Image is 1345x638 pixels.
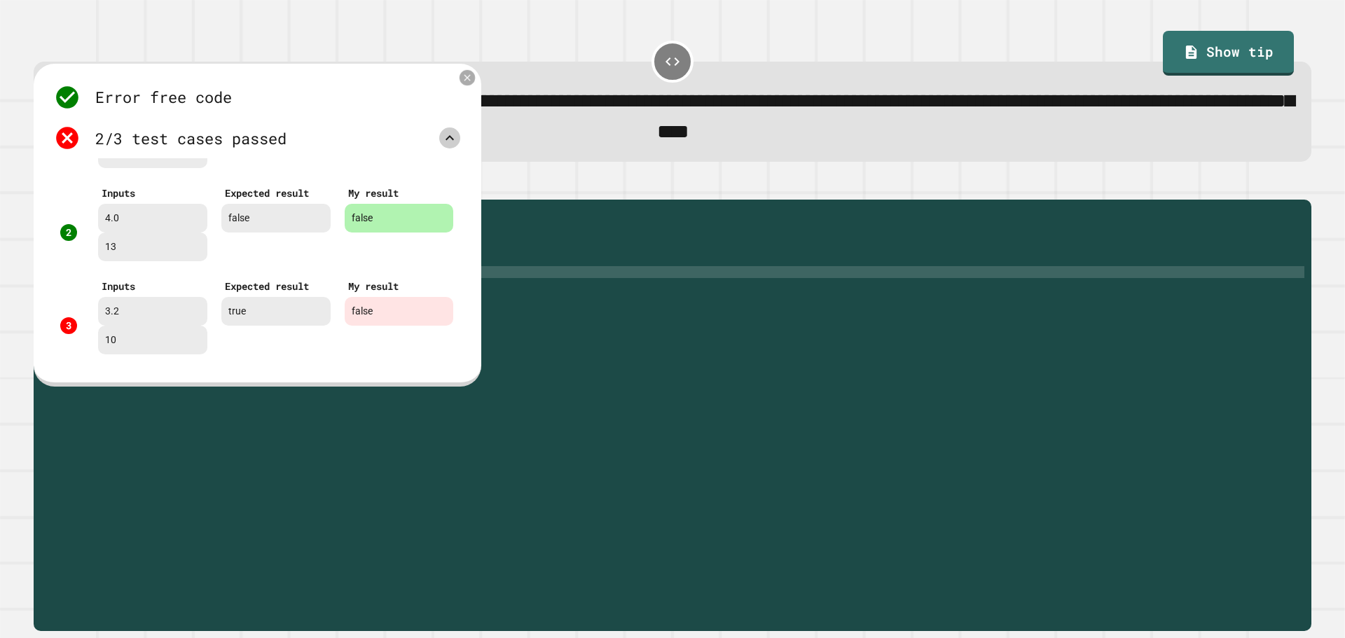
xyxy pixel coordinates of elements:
div: My result [348,186,450,200]
div: Inputs [102,279,204,293]
div: Expected result [225,279,327,293]
div: Error free code [95,85,232,109]
div: Inputs [102,186,204,200]
div: false [345,297,454,326]
div: My result [348,279,450,293]
div: true [221,297,331,326]
div: 10 [98,326,207,354]
div: false [221,204,331,233]
div: false [345,204,454,233]
div: 13 [98,233,207,261]
div: 4.0 [98,204,207,233]
div: 2 [60,224,77,241]
div: 3 [60,317,77,334]
div: 3.2 [98,297,207,326]
div: Expected result [225,186,327,200]
div: 2/3 test cases passed [95,127,287,150]
a: Show tip [1163,31,1293,76]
